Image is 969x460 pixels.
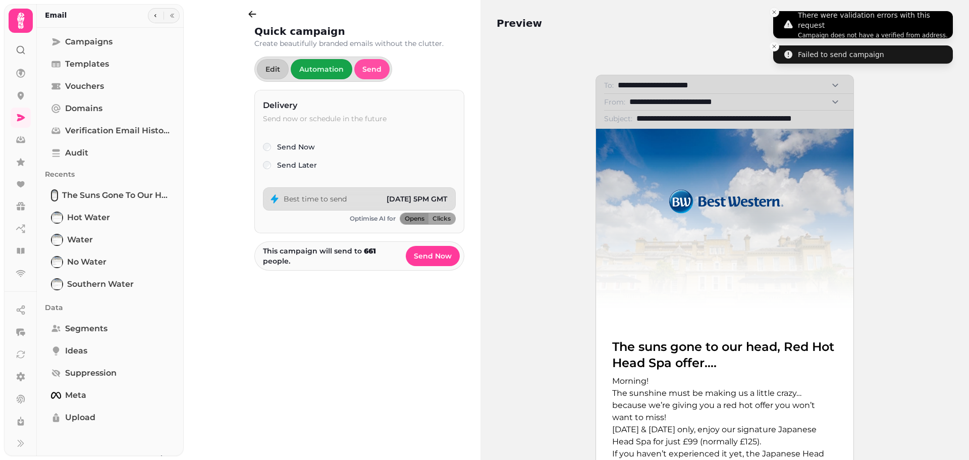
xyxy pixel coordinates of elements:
[65,58,109,70] span: Templates
[45,98,176,119] a: Domains
[67,256,106,268] span: No Water
[45,252,176,272] a: No WaterNo Water
[254,38,464,48] p: Create beautifully branded emails without the clutter.
[67,234,93,246] span: Water
[798,31,949,39] li: Campaign does not have a verified from address.
[65,147,88,159] span: Audit
[405,216,424,222] span: Opens
[798,49,884,60] div: Failed to send campaign
[291,59,352,79] button: Automation
[769,7,779,17] button: Close toast
[612,375,837,387] p: Morning!
[45,76,176,96] a: Vouchers
[604,97,625,107] label: From:
[612,424,837,448] p: [DATE] & [DATE] only, enjoy our signature Japanese Head Spa for just £99 (normally £125).
[37,28,184,446] nav: Tabs
[497,16,542,30] h2: Preview
[45,165,176,183] p: Recents
[406,246,460,266] button: Send Now
[45,230,176,250] a: WaterWater
[798,10,949,30] div: There were validation errors with this request
[45,363,176,383] a: Suppression
[265,66,280,73] span: Edit
[45,208,176,228] a: Hot waterHot water
[45,407,176,428] a: Upload
[45,54,176,74] a: Templates
[62,189,170,201] span: The suns gone to our head, Red Hot Head Spa offer….
[354,59,390,79] button: Send
[45,121,176,141] a: Verification email history
[52,235,62,245] img: Water
[65,412,95,424] span: Upload
[414,252,452,260] span: Send Now
[263,98,387,113] h2: Delivery
[45,341,176,361] a: Ideas
[612,339,837,371] h1: The suns gone to our head, Red Hot Head Spa offer….
[284,194,347,204] p: Best time to send
[612,387,837,424] p: The sunshine must be making us a little crazy… because we’re giving you a red hot offer you won’t...
[387,194,447,203] span: [DATE] 5PM GMT
[604,114,632,124] label: Subject:
[45,185,176,206] a: The suns gone to our head, Red Hot Head Spa offer….The suns gone to our head, Red Hot Head Spa of...
[769,41,779,52] button: Close toast
[65,323,107,335] span: Segments
[65,125,170,137] span: Verification email history
[277,159,317,171] label: Send Later
[67,278,134,290] span: Southern Water
[400,213,428,224] button: Opens
[52,213,62,223] img: Hot water
[65,345,87,357] span: Ideas
[254,24,448,38] h2: Quick campaign
[67,212,110,224] span: Hot water
[45,319,176,339] a: Segments
[52,190,57,200] img: The suns gone to our head, Red Hot Head Spa offer….
[664,137,785,266] img: branding-header
[350,215,396,223] p: Optimise AI for
[65,103,102,115] span: Domains
[364,246,376,255] strong: 661
[45,10,67,20] h2: Email
[65,80,104,92] span: Vouchers
[65,389,86,401] span: Meta
[52,279,62,289] img: Southern Water
[45,274,176,294] a: Southern WaterSouthern Water
[433,216,451,222] span: Clicks
[65,367,117,379] span: Suppression
[65,36,113,48] span: Campaigns
[257,59,289,79] button: Edit
[45,143,176,163] a: Audit
[52,257,62,267] img: No Water
[277,141,315,153] label: Send Now
[45,298,176,317] p: Data
[45,32,176,52] a: Campaigns
[45,385,176,405] a: Meta
[299,66,344,73] span: Automation
[428,213,455,224] button: Clicks
[604,80,614,90] label: To:
[263,246,402,266] p: This campaign will send to people.
[362,66,382,73] span: Send
[263,113,387,125] p: Send now or schedule in the future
